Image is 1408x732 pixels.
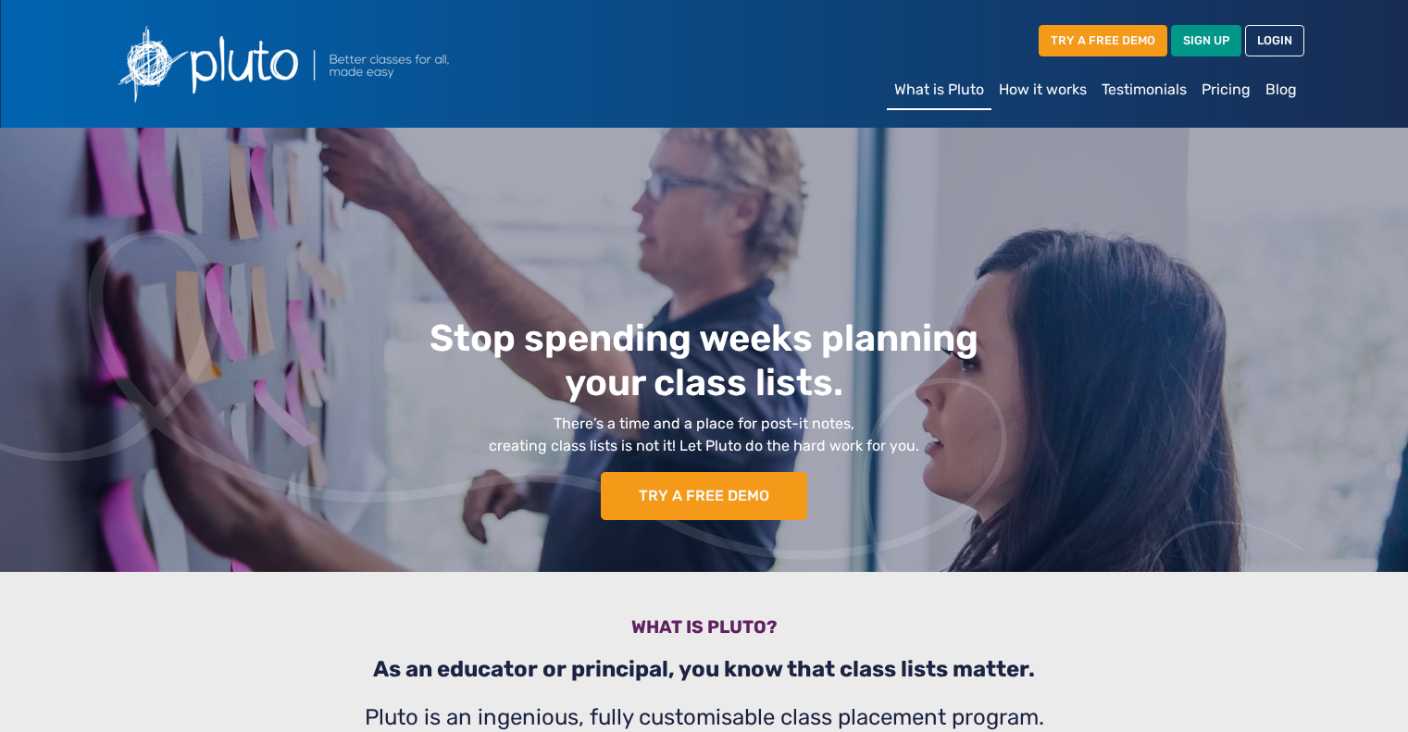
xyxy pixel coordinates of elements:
[1194,71,1258,108] a: Pricing
[373,656,1035,682] b: As an educator or principal, you know that class lists matter.
[1245,25,1304,56] a: LOGIN
[211,316,1197,405] h1: Stop spending weeks planning your class lists.
[1094,71,1194,108] a: Testimonials
[116,616,1293,645] h3: What is pluto?
[991,71,1094,108] a: How it works
[1258,71,1304,108] a: Blog
[105,15,549,113] img: Pluto logo with the text Better classes for all, made easy
[1171,25,1241,56] a: SIGN UP
[211,413,1197,457] p: There’s a time and a place for post-it notes, creating class lists is not it! Let Pluto do the ha...
[1039,25,1167,56] a: TRY A FREE DEMO
[601,472,807,520] a: TRY A FREE DEMO
[887,71,991,110] a: What is Pluto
